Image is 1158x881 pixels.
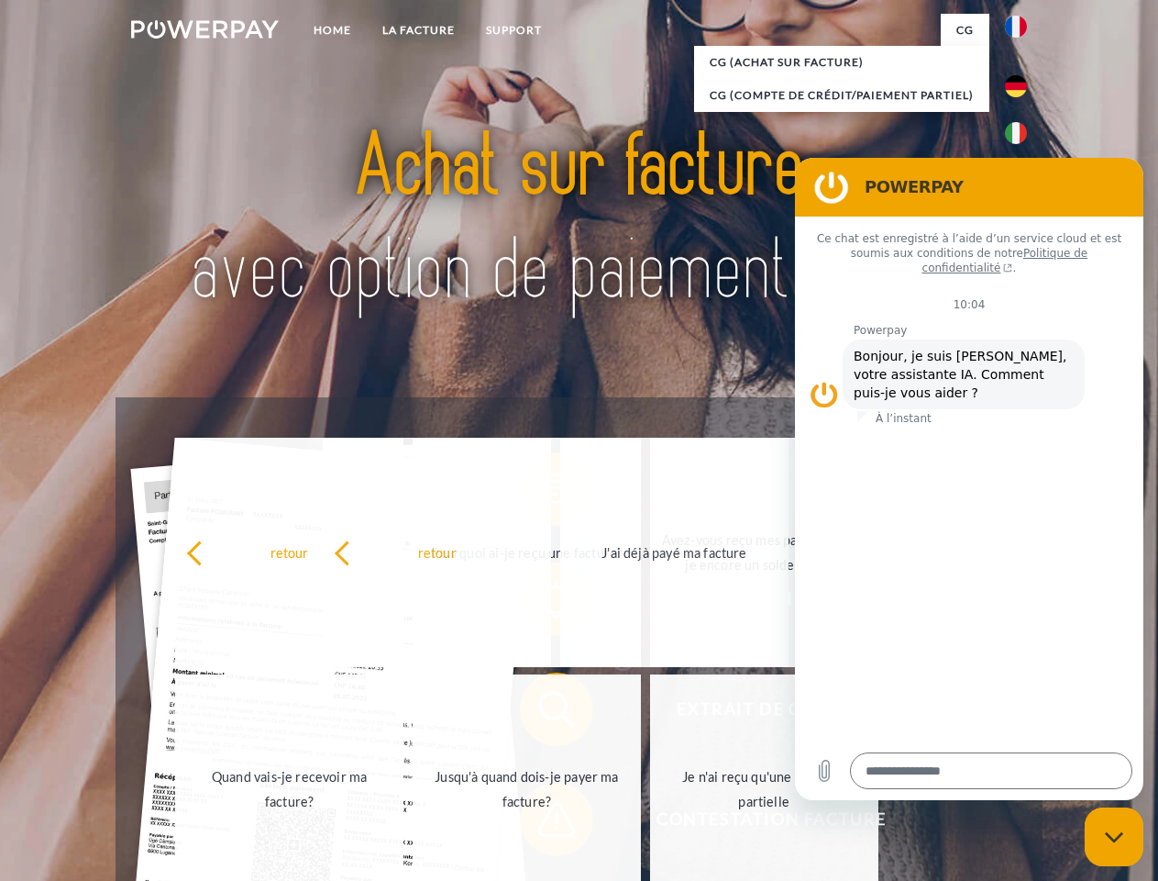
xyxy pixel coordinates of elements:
a: Home [298,14,367,47]
iframe: Fenêtre de messagerie [795,158,1143,800]
iframe: Bouton de lancement de la fenêtre de messagerie, conversation en cours [1085,808,1143,866]
div: Quand vais-je recevoir ma facture? [186,764,392,814]
img: de [1005,75,1027,97]
img: it [1005,122,1027,144]
div: Jusqu'à quand dois-je payer ma facture? [424,764,630,814]
a: CG (Compte de crédit/paiement partiel) [694,79,989,112]
img: logo-powerpay-white.svg [131,20,279,39]
img: title-powerpay_fr.svg [175,88,983,351]
a: LA FACTURE [367,14,470,47]
img: fr [1005,16,1027,38]
div: J'ai déjà payé ma facture [571,540,778,564]
a: Support [470,14,557,47]
a: CG [941,14,989,47]
div: Je n'ai reçu qu'une livraison partielle [661,764,867,814]
div: retour [334,540,540,564]
a: CG (achat sur facture) [694,46,989,79]
div: retour [186,540,392,564]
